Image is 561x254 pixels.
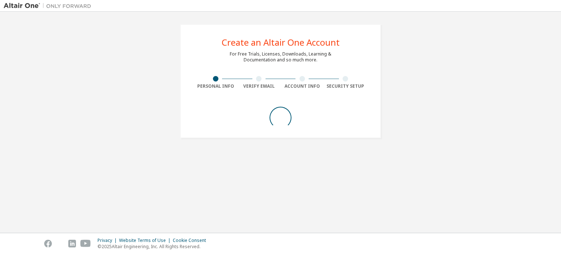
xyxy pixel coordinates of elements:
div: Cookie Consent [173,238,210,243]
img: linkedin.svg [68,240,76,247]
div: Create an Altair One Account [222,38,340,47]
div: Account Info [280,83,324,89]
div: Website Terms of Use [119,238,173,243]
div: Privacy [98,238,119,243]
img: youtube.svg [80,240,91,247]
div: Verify Email [237,83,281,89]
div: Personal Info [194,83,237,89]
div: Security Setup [324,83,367,89]
img: Altair One [4,2,95,10]
img: facebook.svg [44,240,52,247]
div: For Free Trials, Licenses, Downloads, Learning & Documentation and so much more. [230,51,331,63]
p: © 2025 Altair Engineering, Inc. All Rights Reserved. [98,243,210,250]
